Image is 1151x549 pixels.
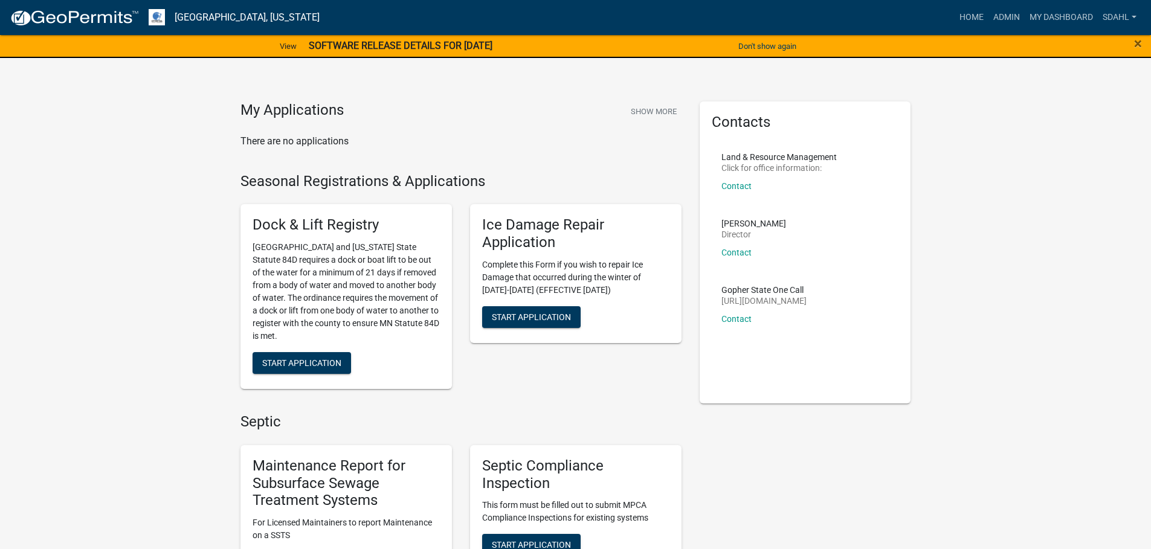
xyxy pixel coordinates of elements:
h5: Ice Damage Repair Application [482,216,669,251]
span: × [1134,35,1142,52]
p: [URL][DOMAIN_NAME] [721,297,807,305]
p: For Licensed Maintainers to report Maintenance on a SSTS [253,516,440,542]
p: Land & Resource Management [721,153,837,161]
a: Contact [721,314,752,324]
a: Home [955,6,988,29]
p: Complete this Form if you wish to repair Ice Damage that occurred during the winter of [DATE]-[DA... [482,258,669,297]
a: Contact [721,181,752,191]
p: [PERSON_NAME] [721,219,786,228]
h4: Septic [240,413,682,431]
button: Start Application [482,306,581,328]
p: [GEOGRAPHIC_DATA] and [US_STATE] State Statute 84D requires a dock or boat lift to be out of the ... [253,241,440,342]
button: Don't show again [733,36,801,56]
p: This form must be filled out to submit MPCA Compliance Inspections for existing systems [482,499,669,524]
a: Admin [988,6,1025,29]
h5: Contacts [712,114,899,131]
a: sdahl [1098,6,1141,29]
button: Close [1134,36,1142,51]
a: [GEOGRAPHIC_DATA], [US_STATE] [175,7,320,28]
p: Click for office information: [721,164,837,172]
button: Show More [626,101,682,121]
a: Contact [721,248,752,257]
p: Gopher State One Call [721,286,807,294]
a: My Dashboard [1025,6,1098,29]
p: Director [721,230,786,239]
strong: SOFTWARE RELEASE DETAILS FOR [DATE] [309,40,492,51]
h4: Seasonal Registrations & Applications [240,173,682,190]
h4: My Applications [240,101,344,120]
h5: Maintenance Report for Subsurface Sewage Treatment Systems [253,457,440,509]
img: Otter Tail County, Minnesota [149,9,165,25]
h5: Dock & Lift Registry [253,216,440,234]
span: Start Application [492,312,571,321]
span: Start Application [262,358,341,368]
p: There are no applications [240,134,682,149]
a: View [275,36,301,56]
button: Start Application [253,352,351,374]
h5: Septic Compliance Inspection [482,457,669,492]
